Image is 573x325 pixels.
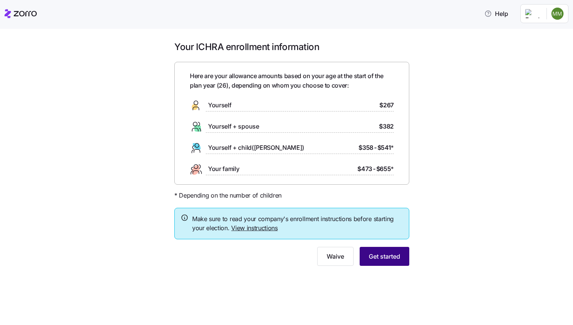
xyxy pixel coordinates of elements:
[208,143,304,152] span: Yourself + child([PERSON_NAME])
[484,9,508,18] span: Help
[379,122,394,131] span: $382
[551,8,564,20] img: b870cece5bc6ae95fd76dcf9cc499b3c
[377,143,394,152] span: $541
[327,252,344,261] span: Waive
[379,100,394,110] span: $267
[374,143,377,152] span: -
[231,224,278,232] a: View instructions
[369,252,400,261] span: Get started
[190,71,394,90] span: Here are your allowance amounts based on your age at the start of the plan year ( 26 ), depending...
[174,191,282,200] span: * Depending on the number of children
[478,6,514,21] button: Help
[376,164,394,174] span: $655
[208,100,231,110] span: Yourself
[208,164,239,174] span: Your family
[192,214,403,233] span: Make sure to read your company's enrollment instructions before starting your election.
[317,247,354,266] button: Waive
[208,122,259,131] span: Yourself + spouse
[357,164,372,174] span: $473
[174,41,409,53] h1: Your ICHRA enrollment information
[525,9,540,18] img: Employer logo
[360,247,409,266] button: Get started
[359,143,373,152] span: $358
[373,164,376,174] span: -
